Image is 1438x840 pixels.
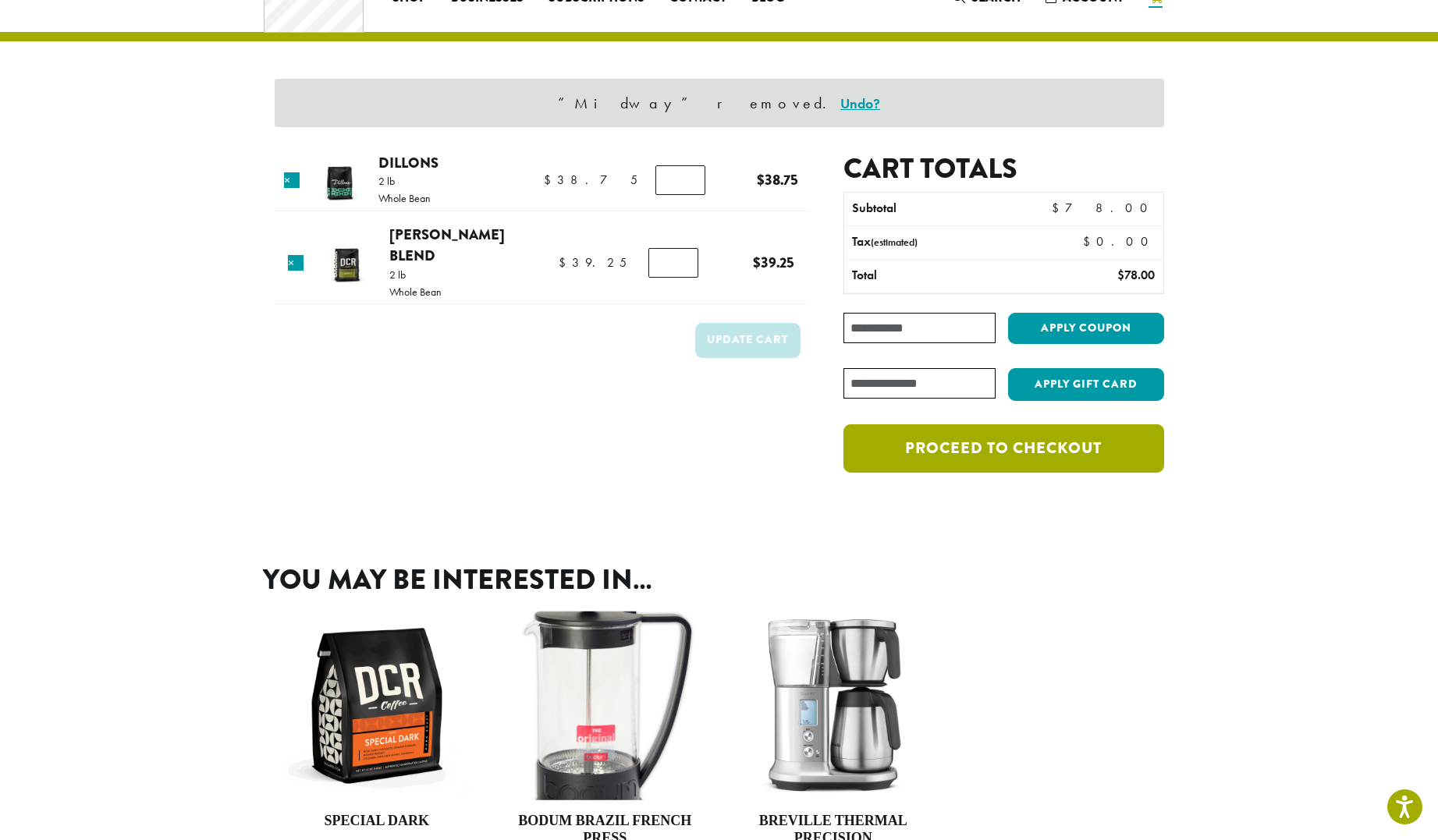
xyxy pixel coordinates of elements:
[284,172,300,188] a: Remove this item
[559,254,627,271] bdi: 39.25
[655,165,705,195] input: Product quantity
[1083,233,1096,250] span: $
[389,269,442,280] p: 2 lb
[288,255,304,271] a: Remove this item
[871,236,918,249] small: (estimated)
[844,260,1035,292] th: Total
[840,94,880,112] a: Undo?
[544,172,637,188] bdi: 38.75
[378,152,439,173] a: Dillons
[389,224,505,267] a: [PERSON_NAME] Blend
[1052,200,1065,216] span: $
[559,254,572,271] span: $
[1117,267,1155,283] bdi: 78.00
[321,238,371,289] img: Howie's Blend
[695,323,801,358] button: Update cart
[1083,233,1156,250] bdi: 0.00
[510,611,700,800] img: Bodum-French-Press-300x300.png
[1117,267,1124,283] span: $
[843,424,1163,473] a: Proceed to checkout
[389,286,442,297] p: Whole Bean
[282,813,472,830] h4: Special Dark
[263,563,1176,597] h2: You may be interested in…
[753,252,761,273] span: $
[1052,200,1155,216] bdi: 78.00
[739,611,928,800] img: Breville-Precision-Brewer-unit.jpg
[648,248,698,278] input: Product quantity
[544,172,557,188] span: $
[314,156,364,207] img: Dillons
[378,193,431,204] p: Whole Bean
[282,611,472,800] img: DCR-12oz-Special-Dark-Stock-scaled.png
[844,226,1070,259] th: Tax
[1008,368,1164,401] button: Apply Gift Card
[757,169,798,190] bdi: 38.75
[844,193,1035,225] th: Subtotal
[1008,313,1164,345] button: Apply coupon
[843,152,1163,186] h2: Cart totals
[378,175,431,186] p: 2 lb
[753,252,794,273] bdi: 39.25
[757,169,765,190] span: $
[275,79,1164,127] div: “Midway” removed.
